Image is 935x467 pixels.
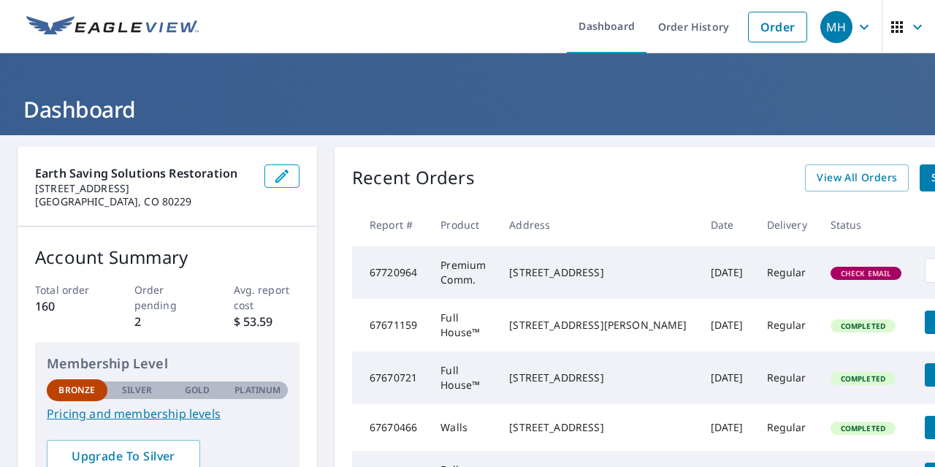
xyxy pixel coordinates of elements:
td: [DATE] [699,246,755,299]
h1: Dashboard [18,94,917,124]
div: MH [820,11,852,43]
th: Report # [352,203,429,246]
a: View All Orders [805,164,909,191]
th: Date [699,203,755,246]
p: Membership Level [47,354,288,373]
img: EV Logo [26,16,199,38]
th: Status [819,203,914,246]
th: Address [497,203,698,246]
td: [DATE] [699,352,755,404]
td: 67671159 [352,299,429,352]
a: Order [748,12,807,42]
td: [DATE] [699,404,755,451]
p: 2 [134,313,201,330]
p: [GEOGRAPHIC_DATA], CO 80229 [35,195,253,208]
p: Bronze [58,384,95,397]
div: [STREET_ADDRESS] [509,371,687,385]
td: Regular [755,299,819,352]
td: Walls [429,404,497,451]
p: [STREET_ADDRESS] [35,182,253,195]
p: Avg. report cost [234,282,300,313]
div: [STREET_ADDRESS] [509,265,687,280]
td: Regular [755,246,819,299]
td: [DATE] [699,299,755,352]
td: Regular [755,404,819,451]
div: [STREET_ADDRESS] [509,420,687,435]
td: Premium Comm. [429,246,497,299]
th: Delivery [755,203,819,246]
span: Completed [832,321,894,331]
p: Total order [35,282,102,297]
span: Completed [832,423,894,433]
p: Gold [185,384,210,397]
td: Regular [755,352,819,404]
span: Completed [832,373,894,384]
span: Upgrade To Silver [58,448,188,464]
p: Platinum [234,384,280,397]
p: Order pending [134,282,201,313]
td: 67670721 [352,352,429,404]
span: Check Email [832,268,901,278]
p: Earth Saving Solutions Restoration [35,164,253,182]
p: Account Summary [35,244,299,270]
p: Recent Orders [352,164,475,191]
p: $ 53.59 [234,313,300,330]
th: Product [429,203,497,246]
span: View All Orders [817,169,897,187]
div: [STREET_ADDRESS][PERSON_NAME] [509,318,687,333]
td: Full House™ [429,352,497,404]
p: Silver [122,384,153,397]
td: Full House™ [429,299,497,352]
td: 67670466 [352,404,429,451]
td: 67720964 [352,246,429,299]
a: Pricing and membership levels [47,405,288,422]
p: 160 [35,297,102,315]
